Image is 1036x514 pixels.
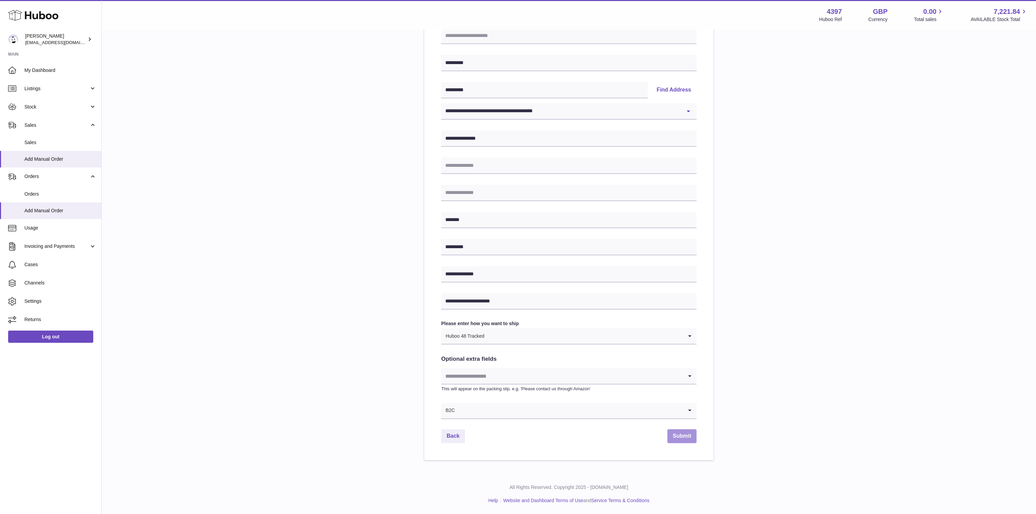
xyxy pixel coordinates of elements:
a: Log out [8,331,93,343]
span: Usage [24,225,96,231]
label: Please enter how you want to ship [441,320,697,327]
span: Sales [24,139,96,146]
div: Search for option [441,403,697,419]
a: Back [441,429,465,443]
li: and [501,497,649,504]
div: [PERSON_NAME] [25,33,86,46]
div: Search for option [441,368,697,384]
span: Returns [24,316,96,323]
input: Search for option [455,403,683,418]
a: 0.00 Total sales [914,7,944,23]
a: Service Terms & Conditions [591,498,649,503]
span: Orders [24,173,89,180]
span: Sales [24,122,89,128]
strong: GBP [873,7,887,16]
span: Total sales [914,16,944,23]
span: Invoicing and Payments [24,243,89,250]
span: Cases [24,261,96,268]
input: Search for option [441,368,683,384]
div: Search for option [441,328,697,344]
span: Settings [24,298,96,304]
button: Submit [667,429,697,443]
span: AVAILABLE Stock Total [971,16,1028,23]
div: Currency [868,16,888,23]
p: This will appear on the packing slip. e.g. 'Please contact us through Amazon' [441,386,697,392]
a: 7,221.84 AVAILABLE Stock Total [971,7,1028,23]
h2: Optional extra fields [441,355,697,363]
span: [EMAIL_ADDRESS][DOMAIN_NAME] [25,40,100,45]
input: Search for option [485,328,683,344]
span: 0.00 [923,7,937,16]
p: All Rights Reserved. Copyright 2025 - [DOMAIN_NAME] [107,484,1031,491]
img: drumnnbass@gmail.com [8,34,18,44]
span: B2C [441,403,455,418]
button: Find Address [651,82,697,98]
a: Help [488,498,498,503]
div: Huboo Ref [819,16,842,23]
span: My Dashboard [24,67,96,74]
a: Website and Dashboard Terms of Use [503,498,583,503]
span: Add Manual Order [24,207,96,214]
span: Stock [24,104,89,110]
span: Channels [24,280,96,286]
span: Add Manual Order [24,156,96,162]
span: Huboo 48 Tracked [441,328,485,344]
span: Listings [24,85,89,92]
strong: 4397 [827,7,842,16]
span: Orders [24,191,96,197]
span: 7,221.84 [994,7,1020,16]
